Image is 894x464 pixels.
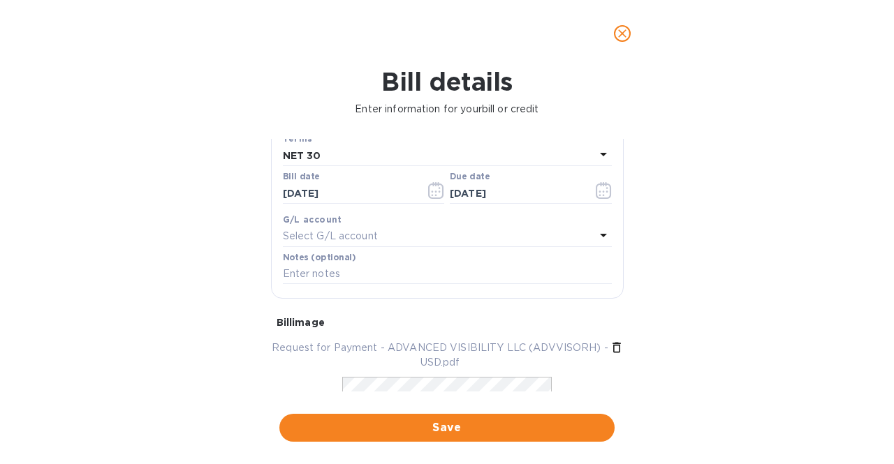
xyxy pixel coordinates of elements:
[450,183,582,204] input: Due date
[283,214,342,225] b: G/L account
[283,150,321,161] b: NET 30
[277,315,618,329] p: Bill image
[279,414,615,442] button: Save
[283,253,356,262] label: Notes (optional)
[291,419,603,436] span: Save
[450,173,490,181] label: Due date
[11,67,883,96] h1: Bill details
[11,102,883,117] p: Enter information for your bill or credit
[283,183,415,204] input: Select date
[606,17,639,50] button: close
[283,133,313,144] b: Terms
[271,340,610,370] p: Request for Payment - ADVANCED VISIBILITY LLC (ADVVISORH) - USD.pdf
[283,264,612,285] input: Enter notes
[283,173,320,181] label: Bill date
[283,229,378,244] p: Select G/L account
